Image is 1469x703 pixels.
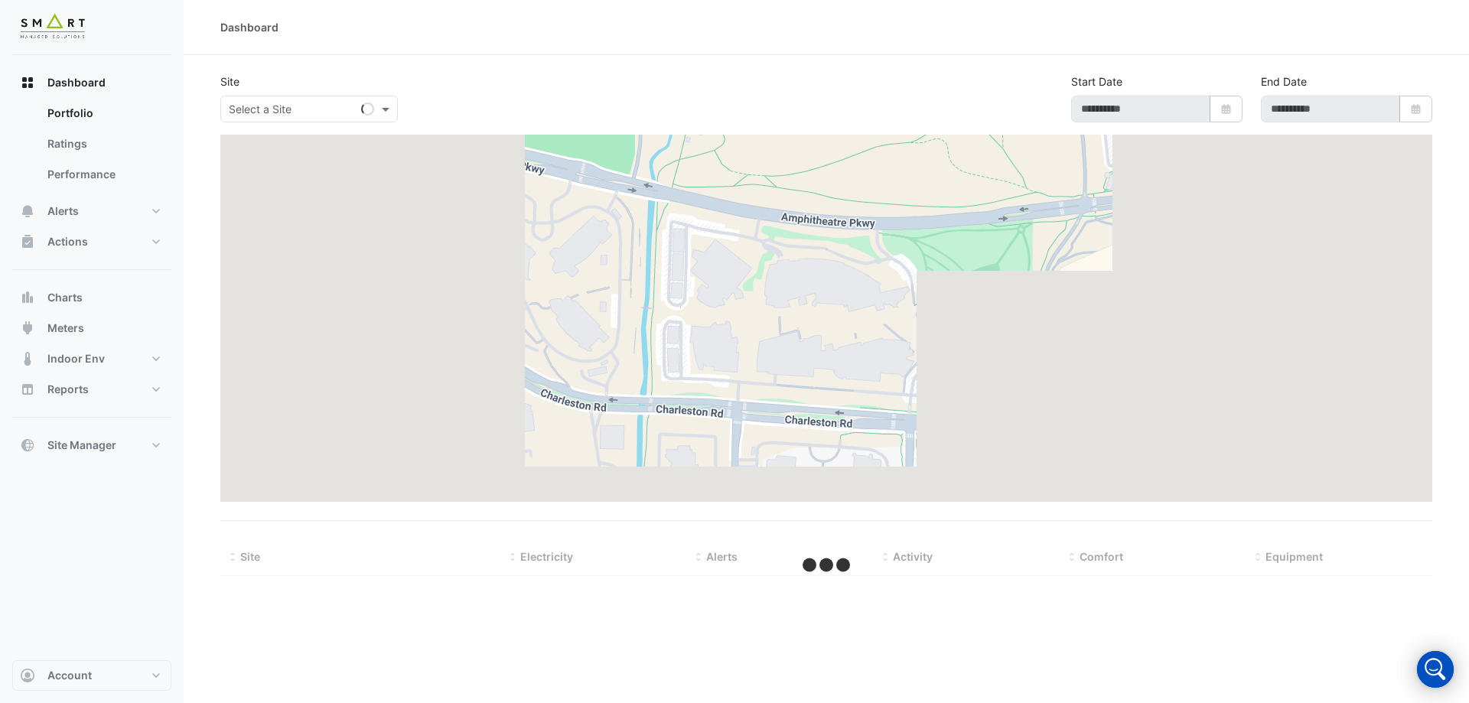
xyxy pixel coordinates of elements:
div: Dashboard [220,19,278,35]
button: Meters [12,313,171,343]
button: Site Manager [12,430,171,461]
span: Actions [47,234,88,249]
span: Reports [47,382,89,397]
span: Account [47,668,92,683]
span: Site [240,550,260,563]
button: Alerts [12,196,171,226]
button: Indoor Env [12,343,171,374]
span: Meters [47,321,84,336]
span: Equipment [1265,550,1323,563]
button: Reports [12,374,171,405]
button: Account [12,660,171,691]
a: Ratings [35,129,171,159]
span: Alerts [47,203,79,219]
div: Open Intercom Messenger [1417,651,1454,688]
img: Company Logo [18,12,87,43]
span: Site Manager [47,438,116,453]
span: Alerts [706,550,738,563]
span: Indoor Env [47,351,105,366]
span: Dashboard [47,75,106,90]
label: End Date [1261,73,1307,90]
button: Charts [12,282,171,313]
a: Portfolio [35,98,171,129]
div: Dashboard [12,98,171,196]
span: Activity [893,550,933,563]
app-icon: Indoor Env [20,351,35,366]
app-icon: Dashboard [20,75,35,90]
app-icon: Alerts [20,203,35,219]
a: Performance [35,159,171,190]
span: Comfort [1080,550,1123,563]
app-icon: Actions [20,234,35,249]
span: Electricity [520,550,573,563]
span: Charts [47,290,83,305]
button: Actions [12,226,171,257]
button: Dashboard [12,67,171,98]
app-icon: Site Manager [20,438,35,453]
app-icon: Charts [20,290,35,305]
app-icon: Reports [20,382,35,397]
label: Start Date [1071,73,1122,90]
app-icon: Meters [20,321,35,336]
label: Site [220,73,239,90]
